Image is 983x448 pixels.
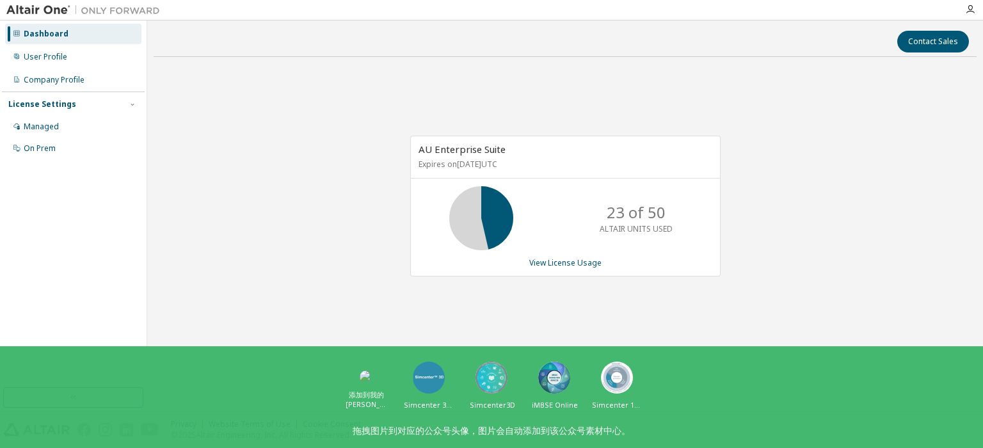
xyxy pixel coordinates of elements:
[6,4,166,17] img: Altair One
[24,52,67,62] div: User Profile
[897,31,969,52] button: Contact Sales
[24,143,56,154] div: On Prem
[419,159,709,170] p: Expires on [DATE] UTC
[529,257,602,268] a: View License Usage
[419,143,506,156] span: AU Enterprise Suite
[24,75,84,85] div: Company Profile
[600,223,673,234] p: ALTAIR UNITS USED
[24,29,68,39] div: Dashboard
[8,99,76,109] div: License Settings
[24,122,59,132] div: Managed
[607,202,666,223] p: 23 of 50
